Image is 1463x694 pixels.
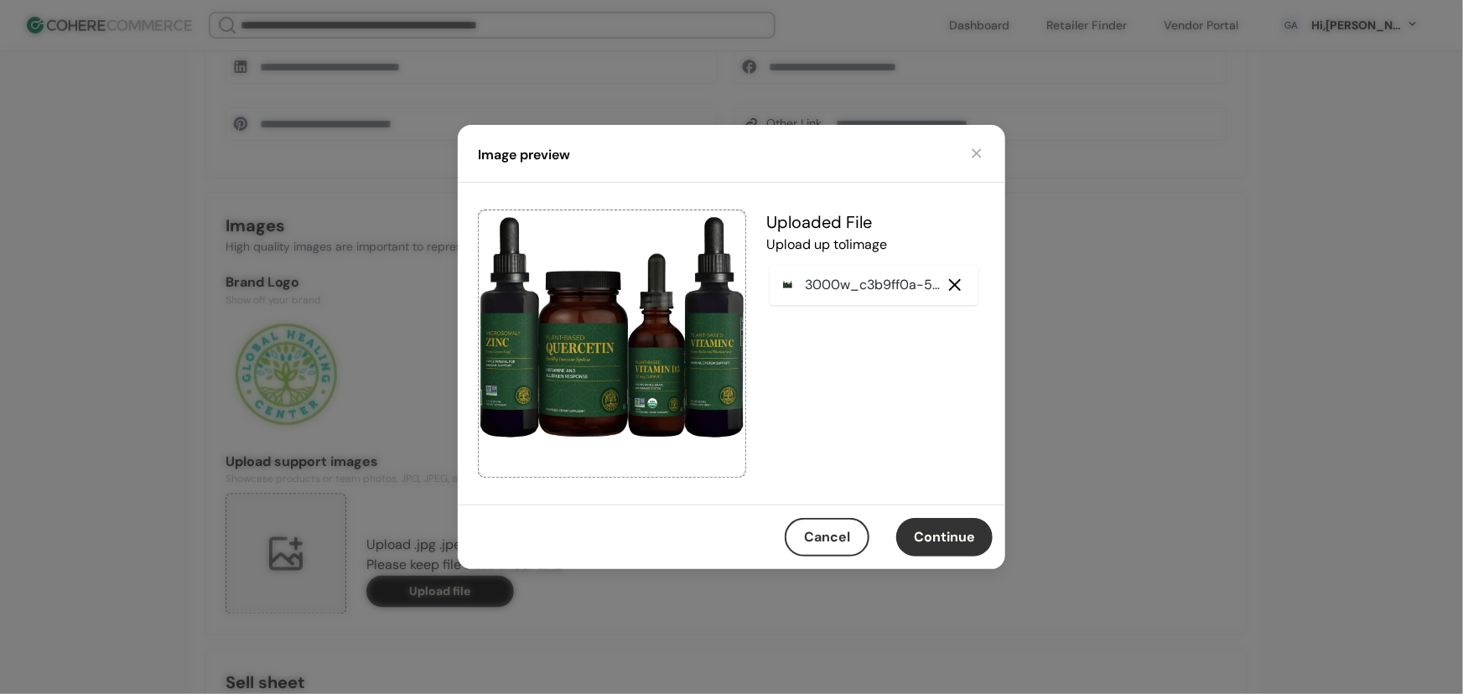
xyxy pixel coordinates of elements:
[806,275,942,295] p: 3000w_c3b9ff0a-588d-4d38-9e7e-3189cb3a3c0a_9c78fd_.jpg
[896,518,993,557] button: Continue
[785,518,869,557] button: Cancel
[766,235,982,255] p: Upload up to 1 image
[478,145,570,165] h4: Image preview
[766,210,982,235] h5: Uploaded File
